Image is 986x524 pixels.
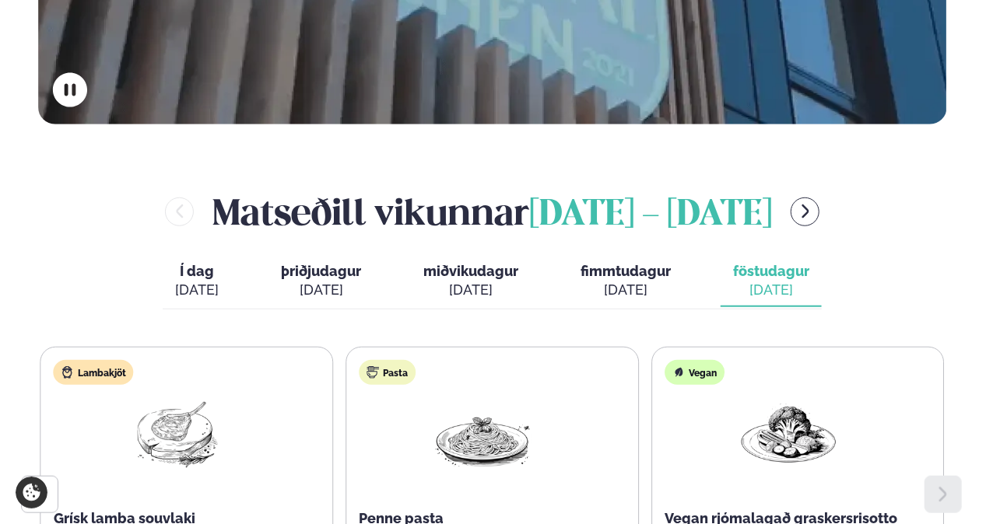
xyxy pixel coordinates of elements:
img: Vegan.svg [672,366,685,379]
div: [DATE] [423,281,518,299]
div: [DATE] [175,281,219,299]
div: Lambakjöt [54,360,134,385]
button: miðvikudagur [DATE] [411,256,531,307]
img: pasta.svg [367,366,379,379]
button: þriðjudagur [DATE] [268,256,374,307]
div: [DATE] [581,281,671,299]
img: Lamb-Meat.png [128,397,227,470]
button: föstudagur [DATE] [721,256,822,307]
button: menu-btn-right [791,197,819,226]
span: þriðjudagur [281,263,361,279]
span: miðvikudagur [423,263,518,279]
div: Vegan [665,360,725,385]
img: Lamb.svg [61,366,74,379]
span: [DATE] - [DATE] [529,198,772,232]
img: Spagetti.png [433,397,532,470]
button: Í dag [DATE] [163,256,231,307]
button: menu-btn-left [165,197,194,226]
span: fimmtudagur [581,263,671,279]
h2: Matseðill vikunnar [212,187,772,237]
span: föstudagur [733,263,809,279]
div: [DATE] [733,281,809,299]
button: fimmtudagur [DATE] [568,256,683,307]
span: Í dag [175,262,219,281]
a: Cookie settings [16,477,47,508]
img: Vegan.png [739,397,838,470]
div: [DATE] [281,281,361,299]
div: Pasta [359,360,416,385]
